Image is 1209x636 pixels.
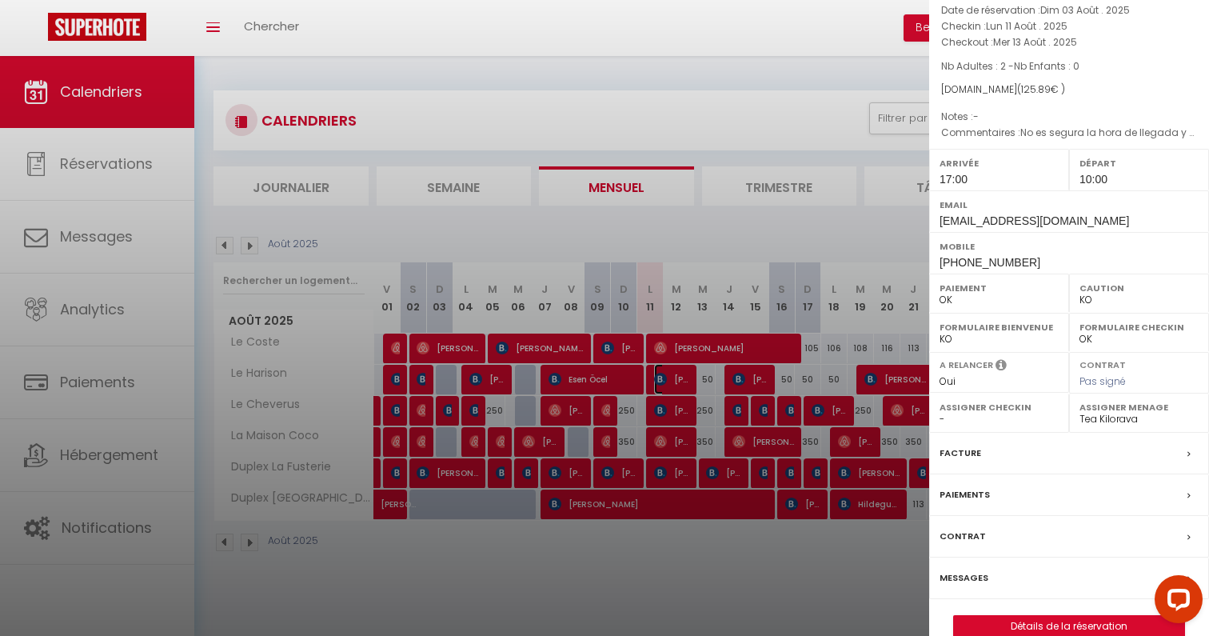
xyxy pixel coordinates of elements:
[940,570,988,586] label: Messages
[941,2,1197,18] p: Date de réservation :
[973,110,979,123] span: -
[940,445,981,462] label: Facture
[941,34,1197,50] p: Checkout :
[1079,399,1199,415] label: Assigner Menage
[993,35,1077,49] span: Mer 13 Août . 2025
[1079,155,1199,171] label: Départ
[940,528,986,545] label: Contrat
[941,59,1079,73] span: Nb Adultes : 2 -
[941,109,1197,125] p: Notes :
[940,256,1040,269] span: [PHONE_NUMBER]
[1079,374,1126,388] span: Pas signé
[1040,3,1130,17] span: Dim 03 Août . 2025
[1017,82,1065,96] span: ( € )
[940,399,1059,415] label: Assigner Checkin
[1142,569,1209,636] iframe: LiveChat chat widget
[940,486,990,503] label: Paiements
[986,19,1067,33] span: Lun 11 Août . 2025
[941,125,1197,141] p: Commentaires :
[1079,319,1199,335] label: Formulaire Checkin
[996,358,1007,376] i: Sélectionner OUI si vous souhaiter envoyer les séquences de messages post-checkout
[940,173,968,186] span: 17:00
[1079,358,1126,369] label: Contrat
[1079,280,1199,296] label: Caution
[940,280,1059,296] label: Paiement
[940,214,1129,227] span: [EMAIL_ADDRESS][DOMAIN_NAME]
[940,197,1199,213] label: Email
[1021,82,1051,96] span: 125.89
[1079,173,1107,186] span: 10:00
[1014,59,1079,73] span: Nb Enfants : 0
[940,238,1199,254] label: Mobile
[940,319,1059,335] label: Formulaire Bienvenue
[941,18,1197,34] p: Checkin :
[941,82,1197,98] div: [DOMAIN_NAME]
[940,358,993,372] label: A relancer
[940,155,1059,171] label: Arrivée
